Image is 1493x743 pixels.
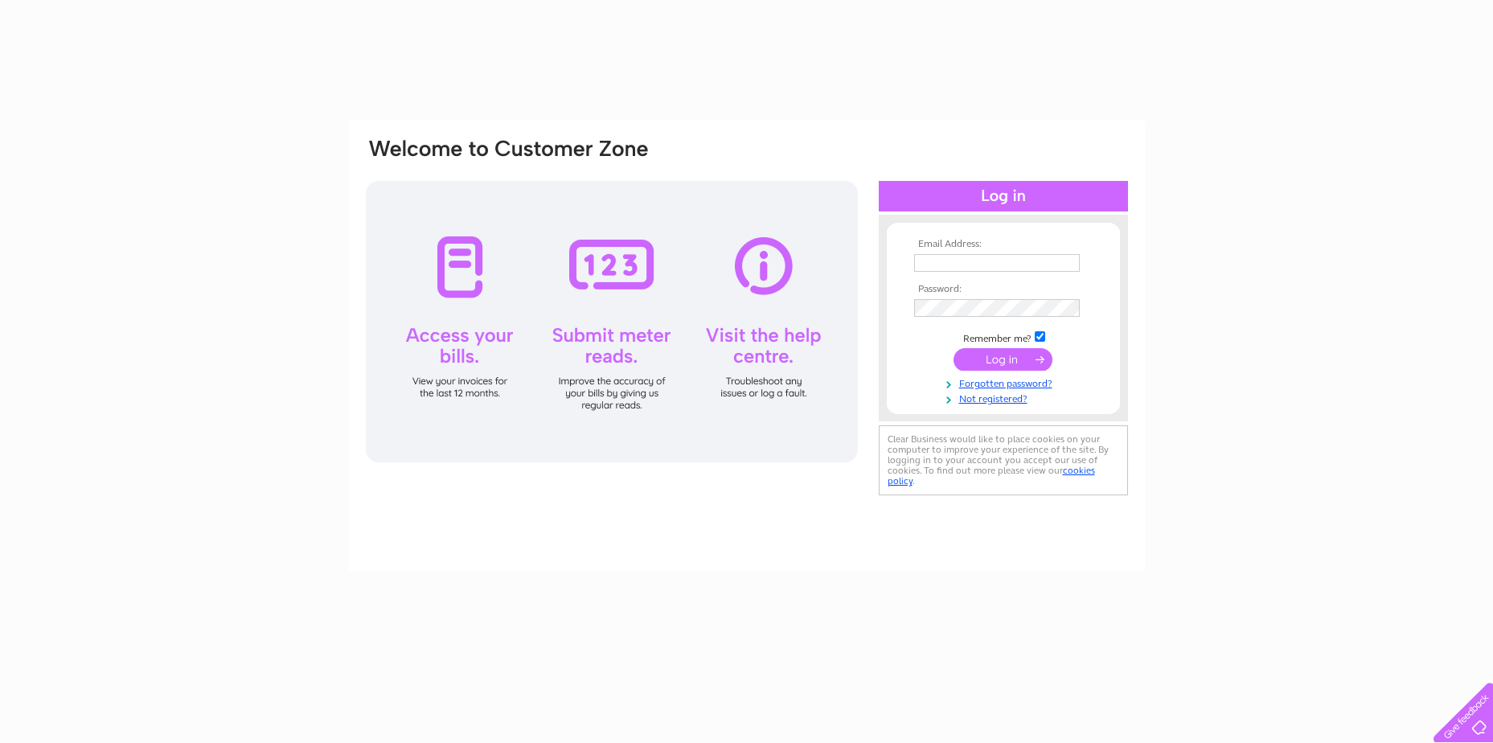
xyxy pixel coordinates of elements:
a: cookies policy [888,465,1095,486]
td: Remember me? [910,329,1097,345]
th: Password: [910,284,1097,295]
div: Clear Business would like to place cookies on your computer to improve your experience of the sit... [879,425,1128,495]
a: Not registered? [914,390,1097,405]
input: Submit [954,348,1052,371]
th: Email Address: [910,239,1097,250]
a: Forgotten password? [914,375,1097,390]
